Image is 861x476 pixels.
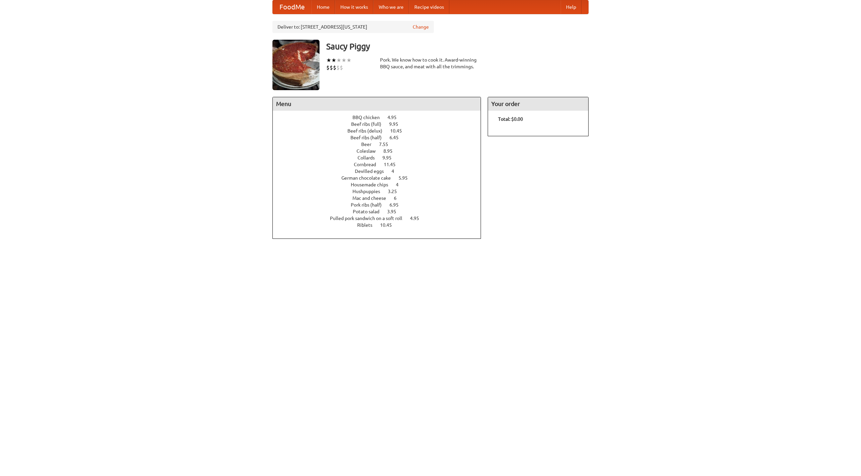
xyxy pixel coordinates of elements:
li: ★ [341,57,346,64]
span: 6.45 [389,135,405,140]
a: Beer 7.55 [361,142,401,147]
span: 4 [391,169,401,174]
a: How it works [335,0,373,14]
span: Mac and cheese [352,195,393,201]
span: German chocolate cake [341,175,398,181]
li: $ [326,64,330,71]
span: 3.25 [388,189,404,194]
a: Collards 9.95 [358,155,404,160]
span: Hushpuppies [352,189,387,194]
li: ★ [331,57,336,64]
h3: Saucy Piggy [326,40,589,53]
span: 10.45 [390,128,409,134]
li: ★ [346,57,351,64]
span: Coleslaw [357,148,382,154]
span: Beer [361,142,378,147]
span: 9.95 [382,155,398,160]
a: Pulled pork sandwich on a soft roll 4.95 [330,216,432,221]
span: 4.95 [410,216,426,221]
li: $ [336,64,340,71]
span: 6.95 [389,202,405,208]
span: Potato salad [353,209,386,214]
a: Pork ribs (half) 6.95 [351,202,411,208]
span: Beef ribs (full) [351,121,388,127]
li: $ [340,64,343,71]
a: Who we are [373,0,409,14]
span: Riblets [357,222,379,228]
li: ★ [336,57,341,64]
img: angular.jpg [272,40,320,90]
span: Beef ribs (half) [350,135,388,140]
span: 7.55 [379,142,395,147]
span: 8.95 [383,148,399,154]
a: Recipe videos [409,0,449,14]
span: 3.95 [387,209,403,214]
span: 10.45 [380,222,399,228]
span: 6 [394,195,403,201]
a: Cornbread 11.45 [354,162,408,167]
span: Collards [358,155,381,160]
a: Coleslaw 8.95 [357,148,405,154]
b: Total: $0.00 [498,116,523,122]
a: Riblets 10.45 [357,222,404,228]
a: FoodMe [273,0,311,14]
span: Cornbread [354,162,383,167]
span: 9.95 [389,121,405,127]
a: Home [311,0,335,14]
span: Beef ribs (delux) [347,128,389,134]
a: Help [561,0,582,14]
a: Housemade chips 4 [351,182,411,187]
a: Beef ribs (half) 6.45 [350,135,411,140]
a: Change [413,24,429,30]
a: German chocolate cake 5.95 [341,175,420,181]
span: 4 [396,182,405,187]
span: Pulled pork sandwich on a soft roll [330,216,409,221]
span: 4.95 [387,115,403,120]
a: Devilled eggs 4 [355,169,407,174]
a: Potato salad 3.95 [353,209,409,214]
span: Pork ribs (half) [351,202,388,208]
a: Beef ribs (delux) 10.45 [347,128,414,134]
li: $ [330,64,333,71]
div: Deliver to: [STREET_ADDRESS][US_STATE] [272,21,434,33]
h4: Your order [488,97,588,111]
span: BBQ chicken [352,115,386,120]
span: Housemade chips [351,182,395,187]
a: Beef ribs (full) 9.95 [351,121,411,127]
span: 11.45 [384,162,402,167]
span: Devilled eggs [355,169,390,174]
li: ★ [326,57,331,64]
a: Mac and cheese 6 [352,195,409,201]
span: 5.95 [399,175,414,181]
h4: Menu [273,97,481,111]
a: BBQ chicken 4.95 [352,115,409,120]
li: $ [333,64,336,71]
a: Hushpuppies 3.25 [352,189,409,194]
div: Pork. We know how to cook it. Award-winning BBQ sauce, and meat with all the trimmings. [380,57,481,70]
